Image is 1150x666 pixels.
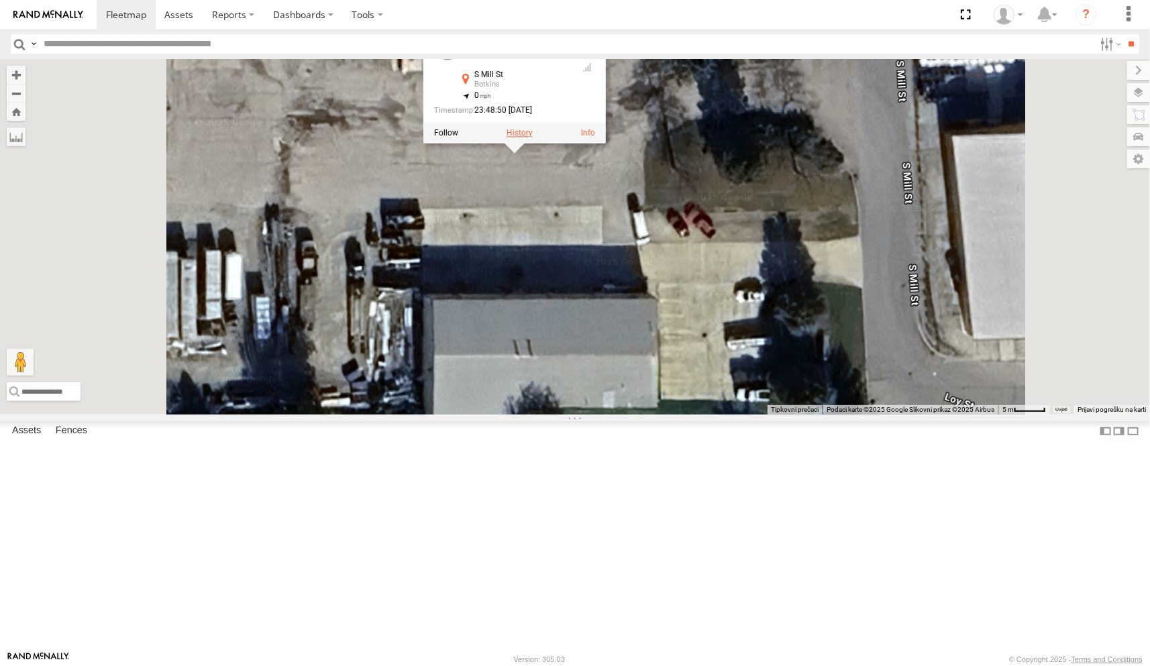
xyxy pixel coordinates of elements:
label: Search Query [28,34,39,54]
a: Uvjeti [1056,406,1067,412]
button: Zoom out [7,84,25,103]
button: Zoom in [7,66,25,84]
button: Mjerilo karte: 5 m naprema 44 piksela [998,405,1050,414]
div: Last Event GSM Signal Strength [579,62,595,73]
label: Map Settings [1127,150,1150,168]
i: ? [1076,4,1097,25]
div: Botkins [474,81,568,89]
div: S Mill St [474,71,568,80]
button: Tipkovni prečaci [771,405,819,414]
span: 5 m [1002,406,1014,413]
div: Version: 305.03 [514,655,565,663]
label: Assets [5,422,48,441]
label: Fences [49,422,94,441]
div: © Copyright 2025 - [1009,655,1143,663]
a: Prijavi pogrešku na karti [1078,406,1146,413]
button: Povucite Pegmana na kartu da biste otvorili Street View [7,349,34,376]
img: rand-logo.svg [13,10,83,19]
span: 0 [474,91,491,101]
label: View Asset History [507,128,533,137]
label: Search Filter Options [1095,34,1124,54]
div: Miky Transport [989,5,1028,25]
label: Dock Summary Table to the Left [1099,421,1112,441]
label: Hide Summary Table [1127,421,1140,441]
a: View Asset Details [581,128,595,137]
label: Dock Summary Table to the Right [1112,421,1126,441]
span: Podaci karte ©2025 Google Slikovni prikaz ©2025 Airbus [827,406,994,413]
div: Date/time of location update [434,106,568,115]
a: Terms and Conditions [1071,655,1143,663]
label: Measure [7,127,25,146]
button: Zoom Home [7,103,25,121]
label: Realtime tracking of Asset [434,128,458,137]
a: Visit our Website [7,653,69,666]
